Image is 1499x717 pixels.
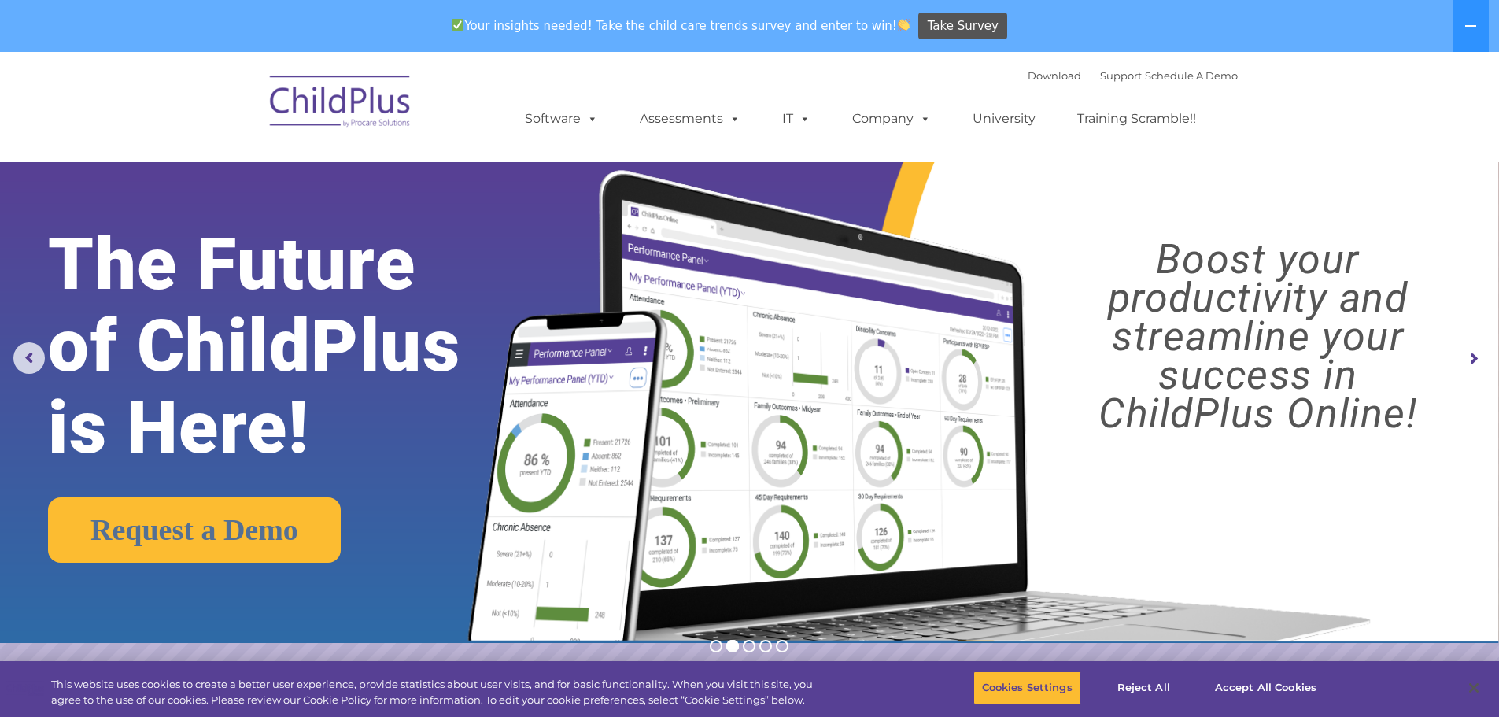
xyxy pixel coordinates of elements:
[918,13,1007,40] a: Take Survey
[1457,671,1491,705] button: Close
[1036,240,1480,433] rs-layer: Boost your productivity and streamline your success in ChildPlus Online!
[262,65,419,143] img: ChildPlus by Procare Solutions
[48,497,341,563] a: Request a Demo
[1095,671,1193,704] button: Reject All
[1206,671,1325,704] button: Accept All Cookies
[766,103,826,135] a: IT
[1145,69,1238,82] a: Schedule A Demo
[1028,69,1081,82] a: Download
[624,103,756,135] a: Assessments
[973,671,1081,704] button: Cookies Settings
[1100,69,1142,82] a: Support
[1028,69,1238,82] font: |
[48,224,526,469] rs-layer: The Future of ChildPlus is Here!
[898,19,910,31] img: 👏
[836,103,947,135] a: Company
[928,13,999,40] span: Take Survey
[452,19,463,31] img: ✅
[51,677,825,708] div: This website uses cookies to create a better user experience, provide statistics about user visit...
[445,10,917,41] span: Your insights needed! Take the child care trends survey and enter to win!
[1061,103,1212,135] a: Training Scramble!!
[957,103,1051,135] a: University
[509,103,614,135] a: Software
[219,104,267,116] span: Last name
[219,168,286,180] span: Phone number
